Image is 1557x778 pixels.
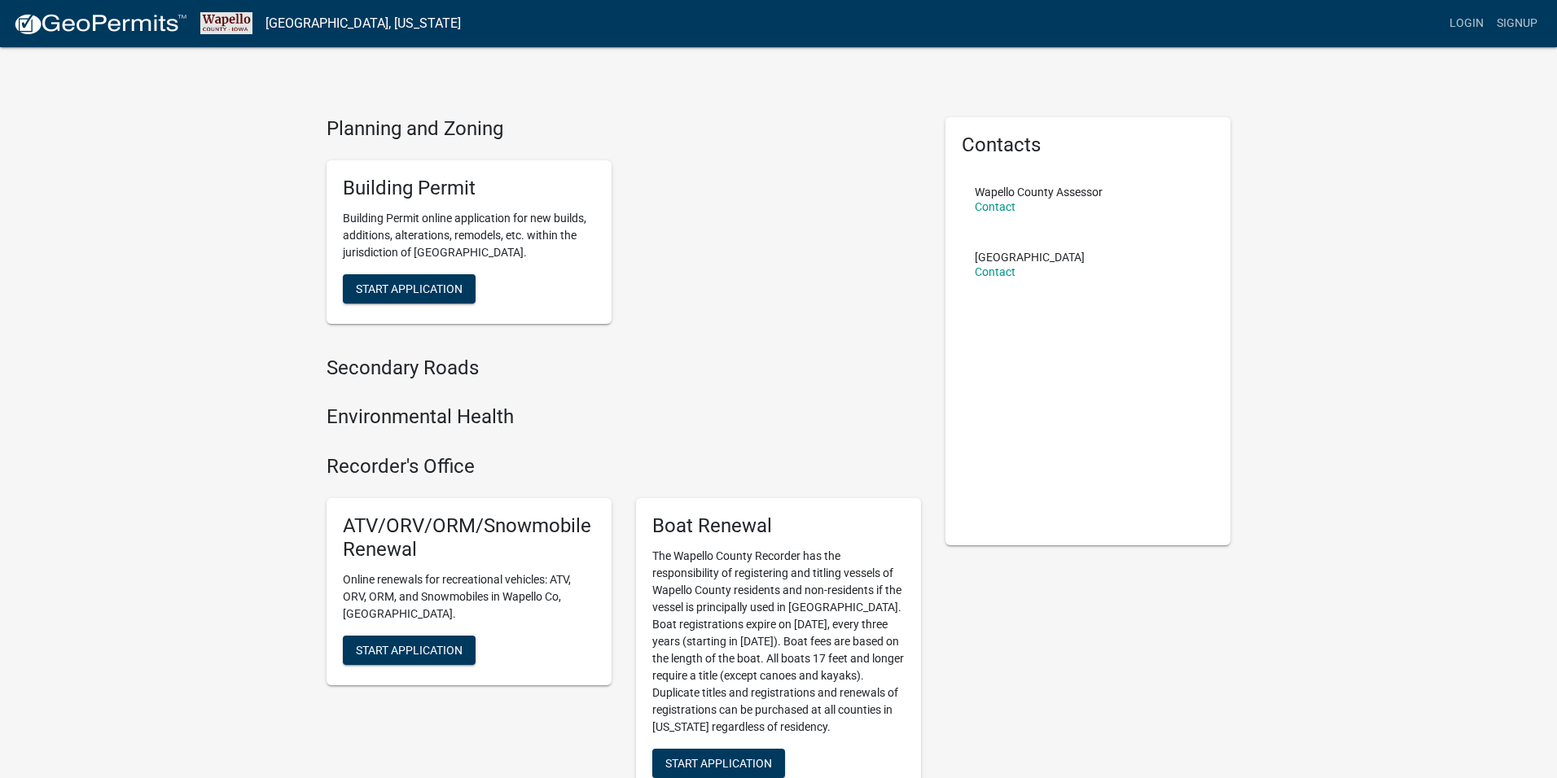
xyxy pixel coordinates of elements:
[356,643,463,656] span: Start Application
[265,10,461,37] a: [GEOGRAPHIC_DATA], [US_STATE]
[665,756,772,769] span: Start Application
[356,282,463,295] span: Start Application
[1490,8,1544,39] a: Signup
[200,12,252,34] img: Wapello County, Iowa
[327,117,921,141] h4: Planning and Zoning
[343,636,476,665] button: Start Application
[343,210,595,261] p: Building Permit online application for new builds, additions, alterations, remodels, etc. within ...
[975,265,1015,278] a: Contact
[975,186,1103,198] p: Wapello County Assessor
[343,514,595,562] h5: ATV/ORV/ORM/Snowmobile Renewal
[652,514,905,538] h5: Boat Renewal
[343,571,595,623] p: Online renewals for recreational vehicles: ATV, ORV, ORM, and Snowmobiles in Wapello Co, [GEOGRAP...
[652,749,785,778] button: Start Application
[962,133,1214,157] h5: Contacts
[327,405,921,429] h4: Environmental Health
[343,274,476,304] button: Start Application
[327,356,921,380] h4: Secondary Roads
[343,177,595,200] h5: Building Permit
[327,455,921,479] h4: Recorder's Office
[975,200,1015,213] a: Contact
[975,251,1085,263] p: [GEOGRAPHIC_DATA]
[1443,8,1490,39] a: Login
[652,548,905,736] p: The Wapello County Recorder has the responsibility of registering and titling vessels of Wapello ...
